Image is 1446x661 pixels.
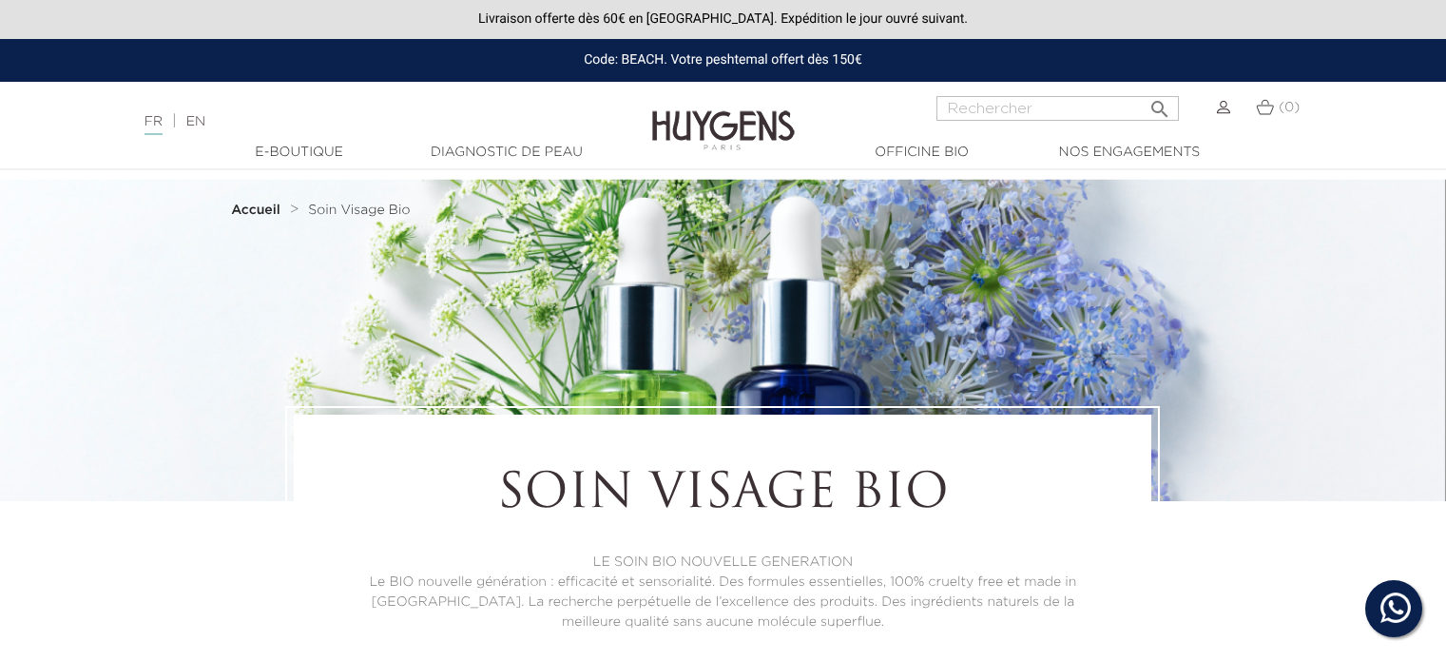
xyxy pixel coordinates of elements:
[308,204,410,217] span: Soin Visage Bio
[936,96,1179,121] input: Rechercher
[652,80,795,153] img: Huygens
[346,553,1099,573] p: LE SOIN BIO NOUVELLE GENERATION
[1143,90,1177,116] button: 
[346,467,1099,524] h1: Soin Visage Bio
[135,110,588,133] div: |
[204,143,395,163] a: E-Boutique
[308,203,410,218] a: Soin Visage Bio
[827,143,1017,163] a: Officine Bio
[1148,92,1171,115] i: 
[186,115,205,128] a: EN
[346,573,1099,632] p: Le BIO nouvelle génération : efficacité et sensorialité. Des formules essentielles, 100% cruelty ...
[231,203,284,218] a: Accueil
[412,143,602,163] a: Diagnostic de peau
[145,115,163,135] a: FR
[231,204,280,217] strong: Accueil
[1279,101,1300,114] span: (0)
[1034,143,1224,163] a: Nos engagements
